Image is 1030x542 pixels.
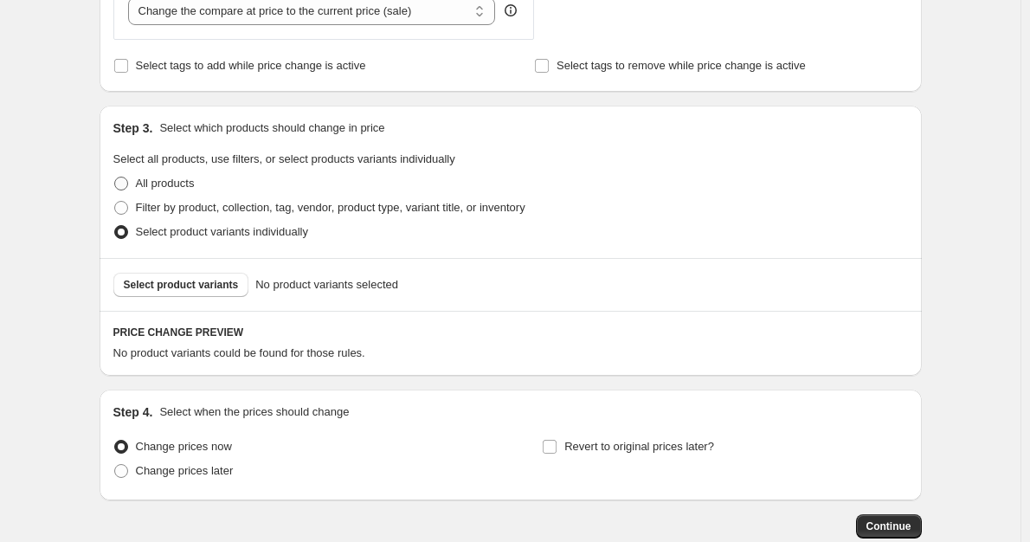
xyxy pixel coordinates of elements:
span: No product variants could be found for those rules. [113,346,365,359]
span: No product variants selected [255,276,398,294]
span: Select product variants individually [136,225,308,238]
span: Filter by product, collection, tag, vendor, product type, variant title, or inventory [136,201,525,214]
h2: Step 3. [113,119,153,137]
button: Continue [856,514,922,539]
span: Revert to original prices later? [564,440,714,453]
span: Select all products, use filters, or select products variants individually [113,152,455,165]
h6: PRICE CHANGE PREVIEW [113,326,908,339]
span: Select product variants [124,278,239,292]
button: Select product variants [113,273,249,297]
span: Select tags to remove while price change is active [557,59,806,72]
span: All products [136,177,195,190]
h2: Step 4. [113,403,153,421]
span: Continue [866,519,911,533]
p: Select when the prices should change [159,403,349,421]
span: Change prices now [136,440,232,453]
div: help [502,2,519,19]
span: Change prices later [136,464,234,477]
p: Select which products should change in price [159,119,384,137]
span: Select tags to add while price change is active [136,59,366,72]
